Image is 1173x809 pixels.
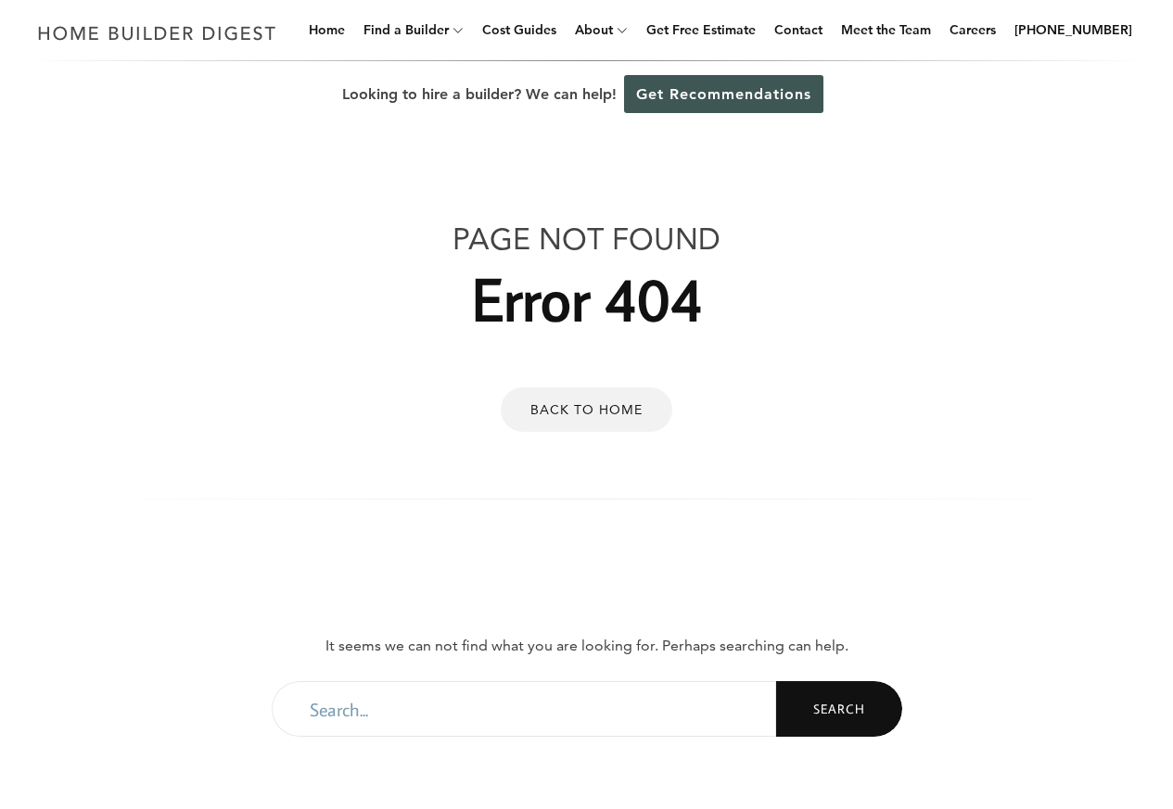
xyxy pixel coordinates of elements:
h1: Error 404 [472,254,702,343]
button: Search [776,681,902,737]
input: Search... [272,681,776,737]
p: It seems we can not find what you are looking for. Perhaps searching can help. [272,633,902,659]
a: Get Recommendations [624,75,823,113]
span: Search [813,701,865,717]
a: Back to Home [501,387,672,432]
img: Home Builder Digest [30,15,285,51]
